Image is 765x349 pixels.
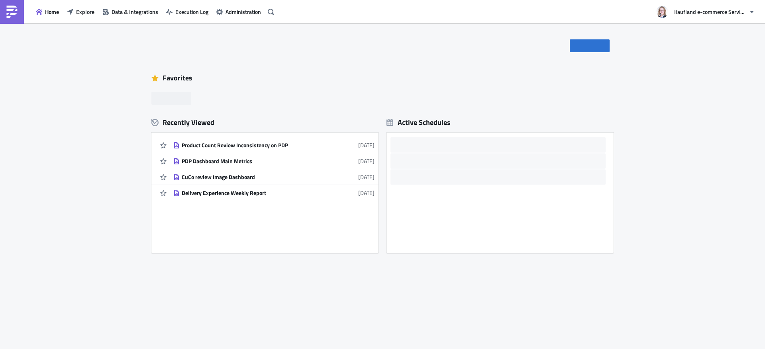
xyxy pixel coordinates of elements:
[358,141,375,149] time: 2025-06-27T12:27:10Z
[674,8,746,16] span: Kaufland e-commerce Services GmbH & Co. KG
[76,8,94,16] span: Explore
[45,8,59,16] span: Home
[651,3,759,21] button: Kaufland e-commerce Services GmbH & Co. KG
[182,174,321,181] div: CuCo review Image Dashboard
[162,6,212,18] button: Execution Log
[173,185,375,201] a: Delivery Experience Weekly Report[DATE]
[386,118,451,127] div: Active Schedules
[358,189,375,197] time: 2025-06-27T07:57:07Z
[358,173,375,181] time: 2025-06-27T09:27:23Z
[173,153,375,169] a: PDP Dashboard Main Metrics[DATE]
[63,6,98,18] button: Explore
[98,6,162,18] button: Data & Integrations
[173,169,375,185] a: CuCo review Image Dashboard[DATE]
[182,142,321,149] div: Product Count Review Inconsistency on PDP
[226,8,261,16] span: Administration
[212,6,265,18] button: Administration
[182,158,321,165] div: PDP Dashboard Main Metrics
[151,117,379,129] div: Recently Viewed
[182,189,321,197] div: Delivery Experience Weekly Report
[173,137,375,153] a: Product Count Review Inconsistency on PDP[DATE]
[151,72,614,84] div: Favorites
[655,5,669,19] img: Avatar
[6,6,18,18] img: PushMetrics
[32,6,63,18] button: Home
[112,8,158,16] span: Data & Integrations
[358,157,375,165] time: 2025-06-27T09:30:34Z
[175,8,208,16] span: Execution Log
